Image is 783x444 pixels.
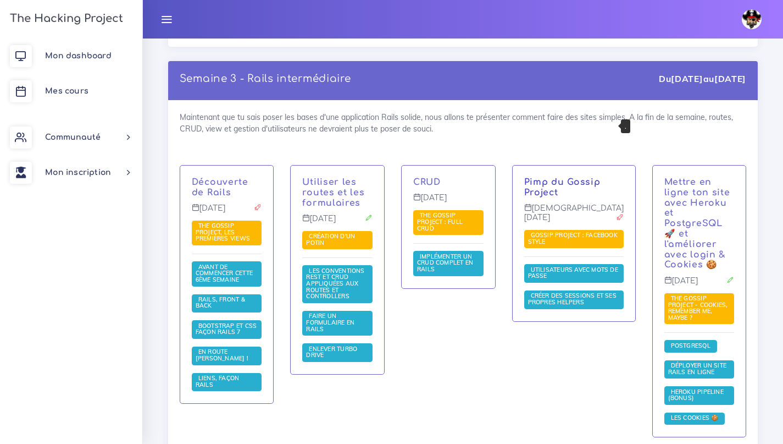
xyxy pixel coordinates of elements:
span: Gossip Project : Facebook style [528,231,618,245]
span: Mon dashboard [45,52,112,60]
p: [DATE] [664,276,735,294]
span: Les cookies 🍪 [668,414,721,421]
a: Avant de commencer cette 6ème semaine [196,263,253,283]
div: Du au [659,73,746,85]
span: Utilisateurs avec mots de passe [528,266,618,280]
a: Semaine 3 - Rails intermédiaire [180,73,351,84]
span: En route [PERSON_NAME] ! [196,348,251,362]
a: Heroku Pipeline (Bonus) [668,388,724,403]
a: Utiliser les routes et les formulaires [302,177,364,208]
a: CRUD [413,177,441,187]
h3: The Hacking Project [7,13,123,25]
a: Rails, front & back [196,296,245,310]
a: Créer des sessions et ses propres helpers [528,292,617,306]
a: Liens, façon Rails [196,375,240,389]
a: Pimp du Gossip Project [524,177,601,198]
a: Gossip Project : Facebook style [528,232,618,246]
span: The Gossip Project - Cookies, remember me, maybe ? [668,294,728,321]
span: Rails, front & back [196,295,245,310]
a: Implémenter un CRUD complet en Rails [417,253,473,273]
a: Découverte de Rails [192,177,248,198]
span: Mes cours [45,87,88,95]
a: Les conventions REST et CRUD appliquées aux Routes et Controllers [306,267,364,300]
a: The Gossip Project - Cookies, remember me, maybe ? [668,295,728,322]
span: Heroku Pipeline (Bonus) [668,388,724,402]
span: Communauté [45,133,101,141]
a: Utilisateurs avec mots de passe [528,266,618,281]
a: Faire un formulaire en Rails [306,313,354,333]
a: The Gossip Project : Full CRUD [417,212,463,232]
img: avatar [742,9,762,29]
a: En route [PERSON_NAME] ! [196,348,251,363]
a: Enlever Turbo Drive [306,346,357,360]
span: Création d'un potin [306,232,355,246]
span: PostgreSQL [668,342,713,349]
span: Liens, façon Rails [196,374,240,388]
a: Création d'un potin [306,233,355,247]
div: . [621,119,630,133]
strong: [DATE] [671,73,703,84]
span: Implémenter un CRUD complet en Rails [417,253,473,273]
a: Déployer un site rails en ligne [668,362,726,376]
span: Créer des sessions et ses propres helpers [528,292,617,306]
a: Mettre en ligne ton site avec Heroku et PostgreSQL 🚀 et l'améliorer avec login & Cookies 🍪 [664,177,730,270]
a: Les cookies 🍪 [668,414,721,422]
p: [DEMOGRAPHIC_DATA][DATE] [524,204,624,231]
span: Faire un formulaire en Rails [306,312,354,332]
a: The Gossip Project, les premières views [196,222,253,243]
a: PostgreSQL [668,342,713,350]
p: [DATE] [302,214,373,232]
span: The Gossip Project : Full CRUD [417,211,463,232]
a: Bootstrap et css façon Rails 7 [196,322,257,336]
span: Déployer un site rails en ligne [668,361,726,376]
strong: [DATE] [714,73,746,84]
p: [DATE] [192,204,262,221]
span: Mon inscription [45,168,111,177]
p: [DATE] [413,193,484,211]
